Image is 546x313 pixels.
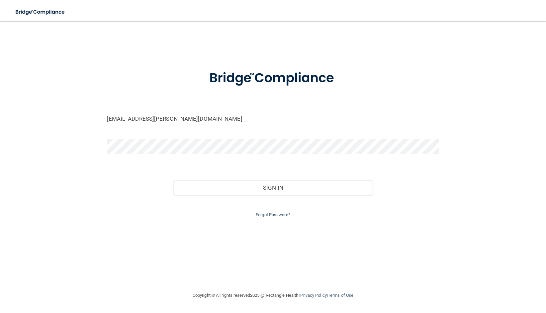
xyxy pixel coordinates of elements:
input: Email [107,111,439,126]
button: Sign In [173,180,373,195]
a: Forgot Password? [256,212,290,217]
a: Privacy Policy [300,293,326,298]
img: bridge_compliance_login_screen.278c3ca4.svg [10,5,71,19]
div: Copyright © All rights reserved 2025 @ Rectangle Health | | [152,285,394,306]
img: bridge_compliance_login_screen.278c3ca4.svg [196,61,350,95]
a: Terms of Use [328,293,353,298]
iframe: Drift Widget Chat Controller [431,266,538,292]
